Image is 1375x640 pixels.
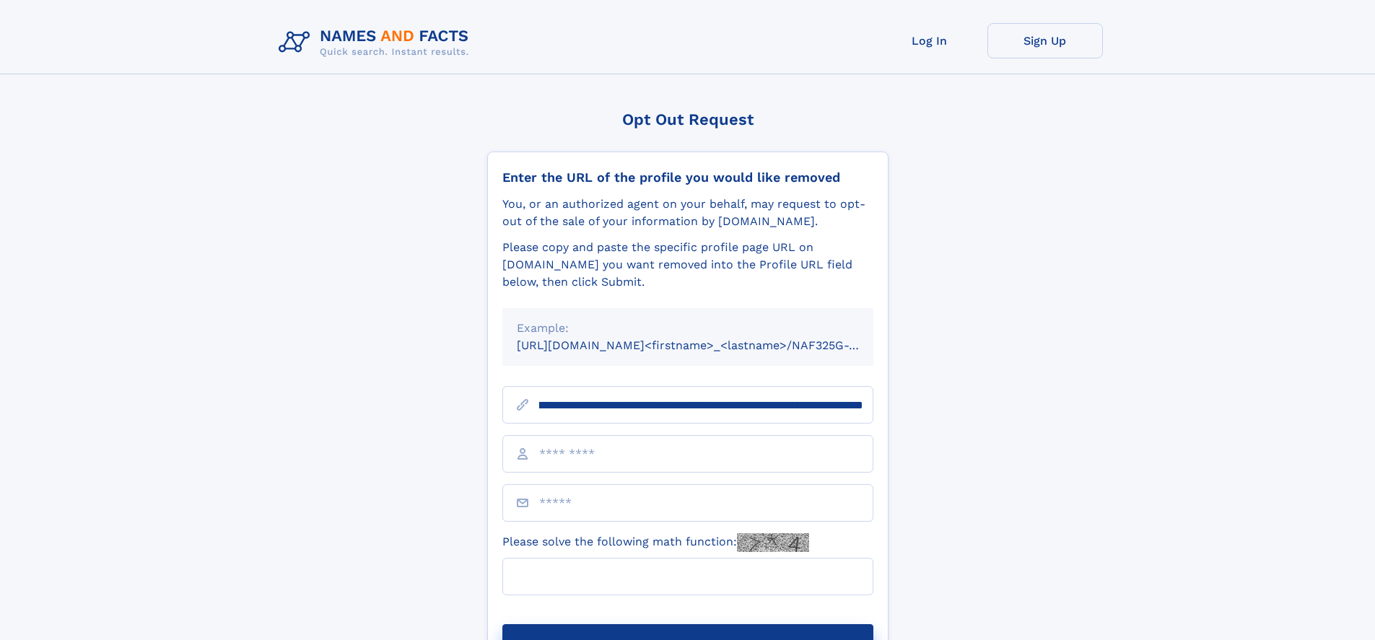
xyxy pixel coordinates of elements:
[517,338,901,352] small: [URL][DOMAIN_NAME]<firstname>_<lastname>/NAF325G-xxxxxxxx
[987,23,1103,58] a: Sign Up
[502,239,873,291] div: Please copy and paste the specific profile page URL on [DOMAIN_NAME] you want removed into the Pr...
[487,110,889,128] div: Opt Out Request
[502,170,873,185] div: Enter the URL of the profile you would like removed
[872,23,987,58] a: Log In
[517,320,859,337] div: Example:
[502,196,873,230] div: You, or an authorized agent on your behalf, may request to opt-out of the sale of your informatio...
[502,533,809,552] label: Please solve the following math function:
[273,23,481,62] img: Logo Names and Facts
